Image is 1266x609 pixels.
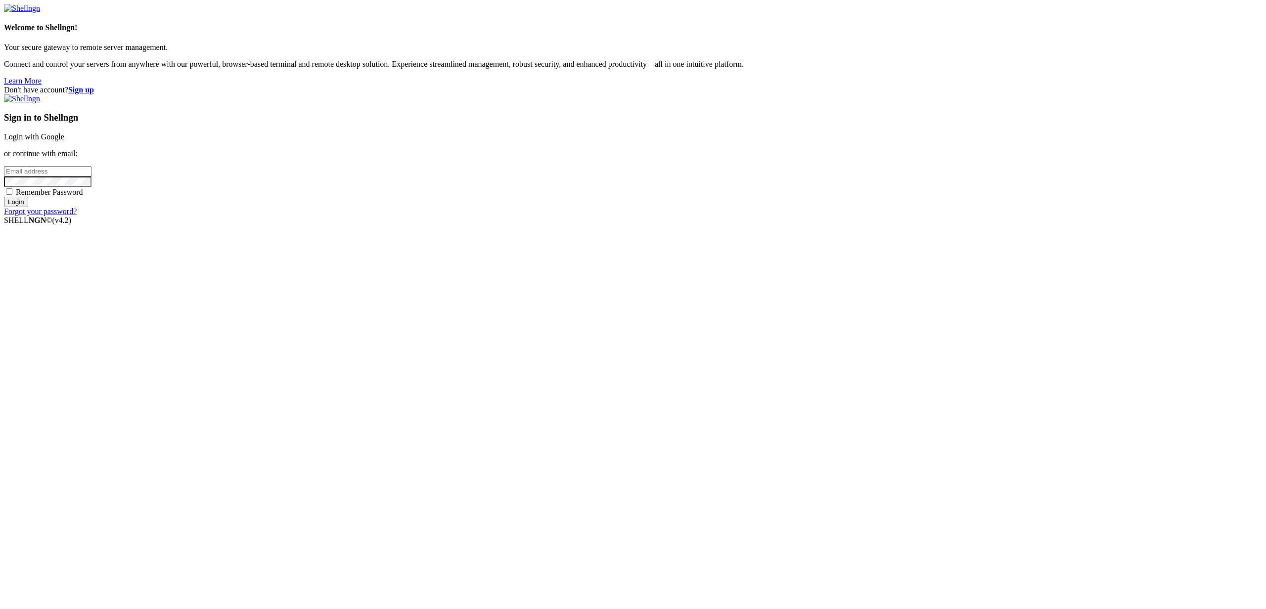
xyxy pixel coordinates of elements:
h4: Welcome to Shellngn! [4,23,1262,32]
a: Login with Google [4,132,64,141]
b: NGN [29,216,46,224]
input: Login [4,197,28,207]
a: Learn More [4,77,42,85]
img: Shellngn [4,4,40,13]
span: 4.2.0 [52,216,72,224]
div: Don't have account? [4,86,1262,94]
input: Remember Password [6,188,12,195]
span: Remember Password [16,188,83,196]
h3: Sign in to Shellngn [4,112,1262,123]
a: Sign up [68,86,94,94]
a: Forgot your password? [4,207,77,216]
p: Connect and control your servers from anywhere with our powerful, browser-based terminal and remo... [4,60,1262,69]
p: or continue with email: [4,149,1262,158]
p: Your secure gateway to remote server management. [4,43,1262,52]
span: SHELL © [4,216,71,224]
img: Shellngn [4,94,40,103]
input: Email address [4,166,91,176]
